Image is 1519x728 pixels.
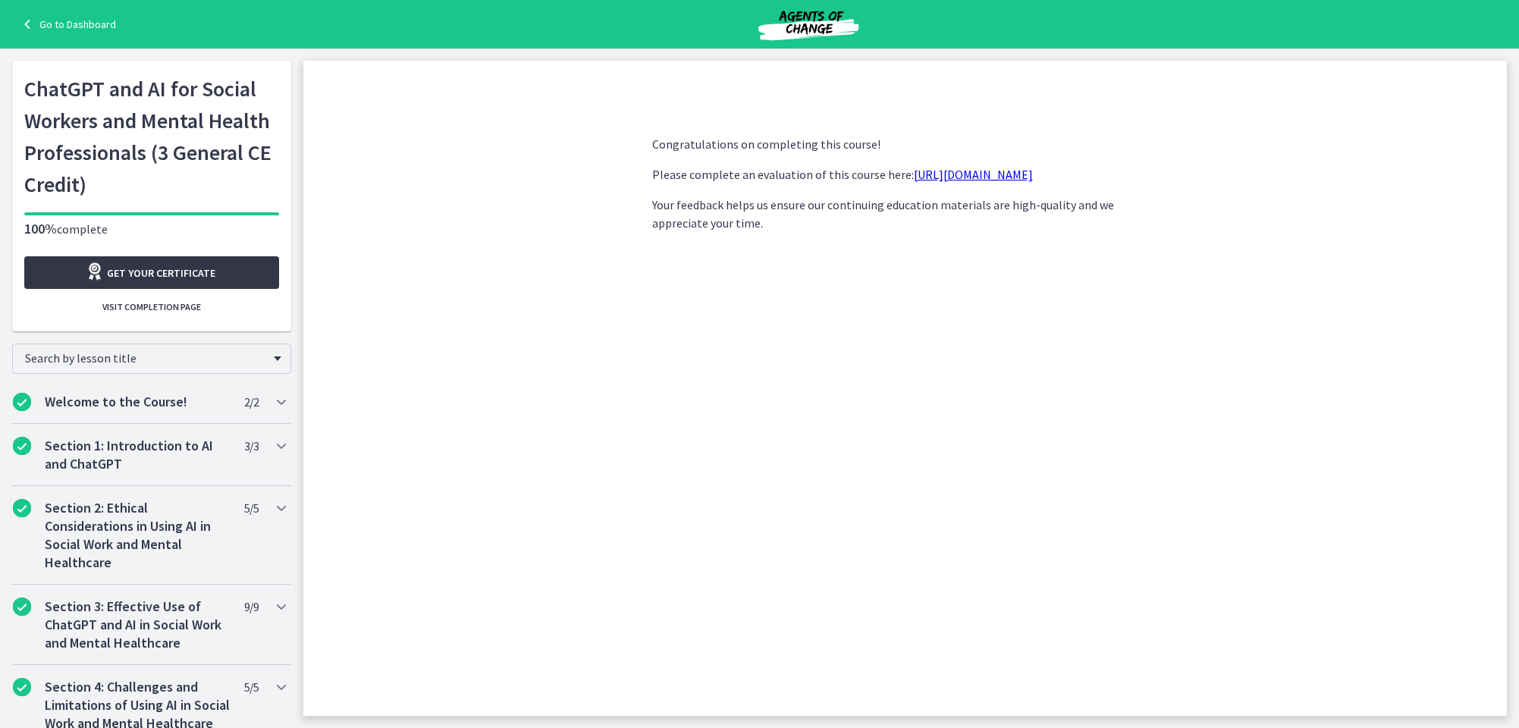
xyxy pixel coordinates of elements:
[102,301,201,313] span: Visit completion page
[244,598,259,616] span: 9 / 9
[244,678,259,696] span: 5 / 5
[24,220,57,237] span: 100%
[652,165,1159,184] p: Please complete an evaluation of this course here:
[244,393,259,411] span: 2 / 2
[24,73,279,200] h1: ChatGPT and AI for Social Workers and Mental Health Professionals (3 General CE Credit)
[244,499,259,517] span: 5 / 5
[13,499,31,517] i: Completed
[86,262,107,281] i: Opens in a new window
[717,6,899,42] img: Agents of Change
[45,437,230,473] h2: Section 1: Introduction to AI and ChatGPT
[45,598,230,652] h2: Section 3: Effective Use of ChatGPT and AI in Social Work and Mental Healthcare
[13,678,31,696] i: Completed
[107,264,215,282] span: Get your certificate
[12,344,291,374] div: Search by lesson title
[652,135,1159,153] p: Congratulations on completing this course!
[24,220,279,238] p: complete
[13,437,31,455] i: Completed
[13,598,31,616] i: Completed
[914,167,1033,182] a: [URL][DOMAIN_NAME]
[244,437,259,455] span: 3 / 3
[25,350,266,366] span: Search by lesson title
[652,196,1159,232] p: Your feedback helps us ensure our continuing education materials are high-quality and we apprecia...
[24,295,279,319] button: Visit completion page
[45,393,230,411] h2: Welcome to the Course!
[45,499,230,572] h2: Section 2: Ethical Considerations in Using AI in Social Work and Mental Healthcare
[13,393,31,411] i: Completed
[24,256,279,289] a: Get your certificate
[18,15,116,33] a: Go to Dashboard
